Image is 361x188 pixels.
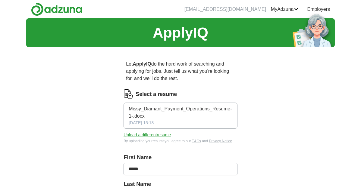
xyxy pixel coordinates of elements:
label: Select a resume [136,90,177,98]
a: T&Cs [192,139,201,143]
button: Upload a differentresume [124,132,171,138]
label: First Name [124,153,237,162]
a: Privacy Notice [209,139,232,143]
span: Missy_Diamant_Payment_Operations_Resume-1-.docx [129,105,232,120]
h1: ApplyIQ [153,22,208,44]
button: Missy_Diamant_Payment_Operations_Resume-1-.docx[DATE] 15:18 [124,103,237,129]
li: [EMAIL_ADDRESS][DOMAIN_NAME] [184,6,266,13]
span: [DATE] 15:18 [129,120,154,126]
img: CV Icon [124,89,133,99]
div: By uploading your resume you agree to our and . [124,138,237,144]
strong: ApplyIQ [133,61,151,66]
img: Adzuna logo [31,2,82,16]
a: Employers [307,6,330,13]
p: Let do the hard work of searching and applying for jobs. Just tell us what you're looking for, an... [124,58,237,85]
a: MyAdzuna [271,6,299,13]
